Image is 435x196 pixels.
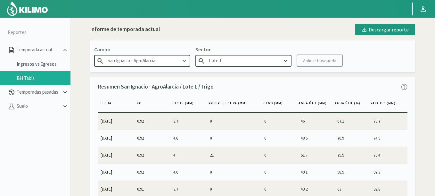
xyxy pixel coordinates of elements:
[98,164,135,181] td: [DATE]
[206,98,260,112] th: Precip. Efectiva (MM)
[298,130,335,147] td: 48.6
[195,55,291,67] input: Escribe para buscar
[335,113,371,130] td: 67.1
[260,98,296,112] th: Riego (MM)
[171,164,207,181] td: 4.6
[361,26,409,33] div: Descargar reporte
[262,147,298,164] td: 0
[170,98,206,112] th: ETc aj (MM)
[171,147,207,164] td: 4
[298,113,335,130] td: 46
[15,103,62,110] p: Suelo
[90,25,160,34] div: Informe de temporada actual
[262,164,298,181] td: 0
[335,147,371,164] td: 75.5
[98,98,134,112] th: Fecha
[98,113,135,130] td: [DATE]
[371,147,407,164] td: 70.4
[355,24,415,35] button: Descargar reporte
[332,98,368,112] th: Agua Útil (%)
[98,147,135,164] td: [DATE]
[371,164,407,181] td: 87.3
[135,113,171,130] td: 0.92
[195,46,291,53] p: Sector
[262,130,298,147] td: 0
[171,113,207,130] td: 3.7
[371,130,407,147] td: 74.9
[262,113,298,130] td: 0
[368,98,404,112] th: Para C.C (MM)
[17,61,70,67] a: Ingresos vs Egresos
[98,83,214,91] p: Resumen San Ignacio - AgroAlarcia / Lote 1 / Trigo
[135,164,171,181] td: 0.92
[298,147,335,164] td: 51.7
[135,130,171,147] td: 0.92
[94,55,190,67] input: Escribe para buscar
[6,1,48,16] img: Kilimo
[207,164,262,181] td: 0
[298,164,335,181] td: 40.1
[296,98,332,112] th: Agua útil (MM)
[98,130,135,147] td: [DATE]
[94,46,190,53] p: Campo
[335,164,371,181] td: 58.5
[171,130,207,147] td: 4.6
[371,113,407,130] td: 78.7
[335,130,371,147] td: 70.9
[207,130,262,147] td: 0
[17,75,70,81] a: BH Tabla
[207,147,262,164] td: 21
[15,89,62,96] p: Temporadas pasadas
[135,147,171,164] td: 0.92
[207,113,262,130] td: 0
[15,46,62,54] p: Temporada actual
[134,98,170,112] th: KC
